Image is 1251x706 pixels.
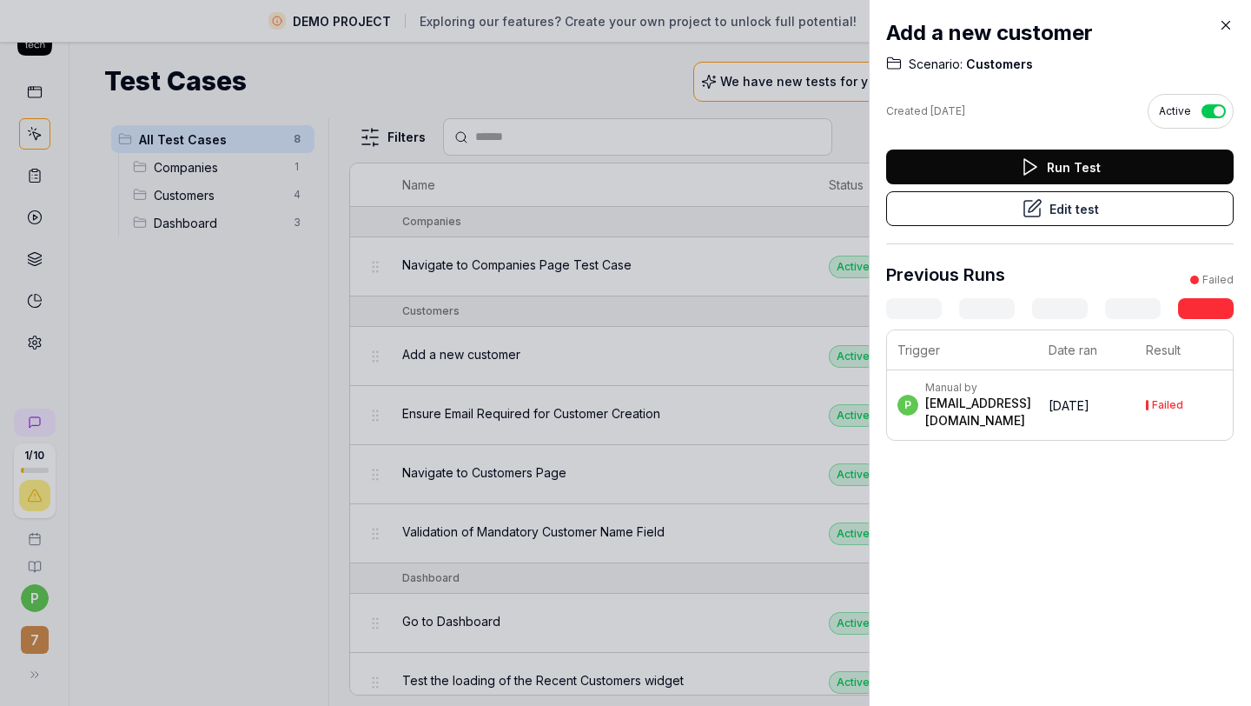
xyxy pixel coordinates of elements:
div: [EMAIL_ADDRESS][DOMAIN_NAME] [925,395,1031,430]
button: Edit test [886,191,1234,226]
div: Failed [1152,400,1183,410]
button: Run Test [886,150,1234,184]
h3: Previous Runs [886,262,1005,288]
div: Manual by [925,381,1031,395]
span: Customers [963,56,1033,73]
div: Failed [1202,272,1234,288]
time: [DATE] [930,104,965,117]
span: Scenario: [909,56,963,73]
h2: Add a new customer [886,17,1234,49]
th: Trigger [887,330,1038,370]
div: Created [886,103,965,119]
span: p [897,395,918,416]
span: Active [1159,103,1191,119]
th: Date ran [1038,330,1135,370]
th: Result [1135,330,1233,370]
time: [DATE] [1049,398,1089,413]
